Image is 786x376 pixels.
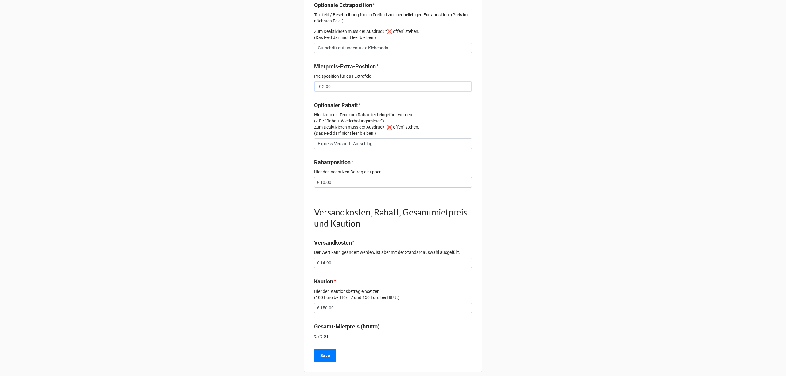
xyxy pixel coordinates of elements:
[320,352,330,359] b: Save
[314,112,472,136] p: Hier kann ein Text zum Rabattfeld eingefügt werden. (z.B.: “Rabatt-Wiederholungsmieter”) Zum Deak...
[314,277,333,286] label: Kaution
[314,73,472,79] p: Preisposition für das Extrafeld.
[314,169,472,175] p: Hier den negativen Betrag eintippen.
[314,333,472,339] p: € 75.81
[314,12,472,24] p: Textfeld / Beschreibung für ein Freifeld zu einer beliebigen Extraposition. (Preis im nächsten Fe...
[314,238,352,247] label: Versandkosten
[314,207,472,229] h1: Versandkosten, Rabatt, Gesamtmietpreis und Kaution
[314,158,351,167] label: Rabattposition
[314,101,358,110] label: Optionaler Rabatt
[314,323,379,330] b: Gesamt-Mietpreis (brutto)
[314,28,472,41] p: Zum Deaktivieren muss der Ausdruck “❌ offen” stehen. (Das Feld darf nicht leer bleiben.)
[314,62,376,71] label: Mietpreis-Extra-Position
[314,288,472,300] p: Hier den Kautionsbetrag einsetzen. (100 Euro bei H6/H7 und 150 Euro bei H8/9.)
[314,349,336,362] button: Save
[314,1,372,10] label: Optionale Extraposition
[314,249,472,255] p: Der Wert kann geändert werden, ist aber mit der Standardauswahl ausgefüllt.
